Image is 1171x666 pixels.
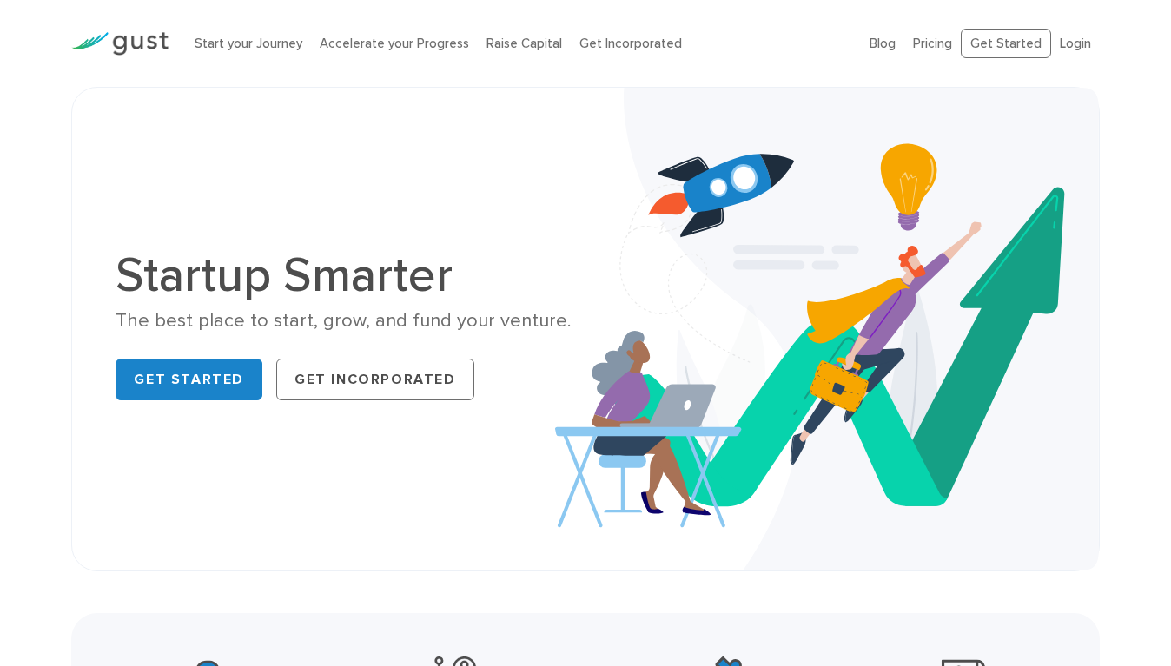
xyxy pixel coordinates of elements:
a: Raise Capital [486,36,562,51]
a: Login [1060,36,1091,51]
a: Get Incorporated [276,359,474,400]
a: Accelerate your Progress [320,36,469,51]
img: Startup Smarter Hero [555,88,1099,570]
a: Get Started [961,29,1051,59]
a: Get Started [116,359,262,400]
img: Gust Logo [71,32,169,56]
div: The best place to start, grow, and fund your venture. [116,308,572,333]
h1: Startup Smarter [116,251,572,300]
a: Get Incorporated [579,36,682,51]
a: Blog [870,36,896,51]
a: Pricing [913,36,952,51]
a: Start your Journey [195,36,302,51]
